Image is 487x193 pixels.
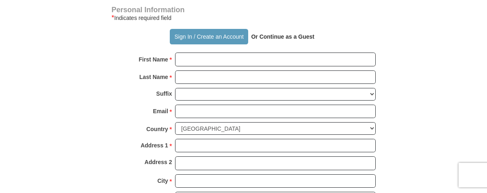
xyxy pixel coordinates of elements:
[157,175,168,186] strong: City
[251,33,314,40] strong: Or Continue as a Guest
[170,29,248,44] button: Sign In / Create an Account
[139,54,168,65] strong: First Name
[141,140,168,151] strong: Address 1
[139,71,168,83] strong: Last Name
[146,123,168,135] strong: Country
[156,88,172,99] strong: Suffix
[112,7,376,13] h4: Personal Information
[153,105,168,117] strong: Email
[112,13,376,23] div: Indicates required field
[145,156,172,168] strong: Address 2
